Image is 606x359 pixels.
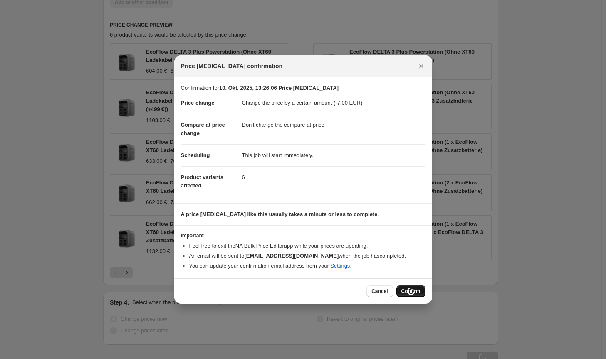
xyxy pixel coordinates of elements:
a: Settings [330,263,350,269]
button: Close [416,60,427,72]
dd: This job will start immediately. [242,144,425,166]
h3: Important [181,232,425,239]
span: Scheduling [181,152,210,158]
span: Compare at price change [181,122,225,136]
dd: Change the price by a certain amount (-7.00 EUR) [242,92,425,114]
dd: Don't change the compare at price [242,114,425,136]
li: An email will be sent to when the job has completed . [189,252,425,260]
button: Cancel [366,285,393,297]
b: 10. Okt. 2025, 13:26:06 Price [MEDICAL_DATA] [219,85,339,91]
span: Price change [181,100,215,106]
li: You can update your confirmation email address from your . [189,262,425,270]
span: Price [MEDICAL_DATA] confirmation [181,62,283,70]
b: A price [MEDICAL_DATA] like this usually takes a minute or less to complete. [181,211,379,217]
dd: 6 [242,166,425,188]
b: [EMAIL_ADDRESS][DOMAIN_NAME] [244,253,339,259]
li: Feel free to exit the NA Bulk Price Editor app while your prices are updating. [189,242,425,250]
span: Cancel [371,288,388,295]
p: Confirmation for [181,84,425,92]
span: Product variants affected [181,174,224,189]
